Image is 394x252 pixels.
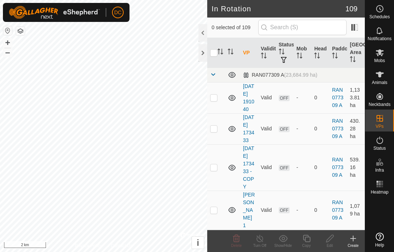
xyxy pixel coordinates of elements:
span: OFF [279,126,290,132]
p-sorticon: Activate to sort [314,54,320,60]
td: 539.16 ha [347,144,365,191]
span: Heatmap [371,190,389,194]
th: Head [311,38,329,68]
p-sorticon: Activate to sort [332,54,338,60]
span: i [197,238,199,248]
td: 0 [311,82,329,113]
input: Search (S) [258,20,347,35]
a: RAN077309 A [332,87,343,108]
span: Mobs [374,58,385,63]
a: Privacy Policy [75,243,102,249]
td: 0 [311,191,329,229]
th: [GEOGRAPHIC_DATA] Area [347,38,365,68]
span: Infra [375,168,384,172]
a: RAN077309 A [332,118,343,139]
span: (23,684.99 ha) [284,72,317,78]
span: Help [375,243,384,247]
div: Show/Hide [271,243,295,248]
td: 0 [311,144,329,191]
span: 109 [345,3,358,14]
td: 0 [311,113,329,144]
button: Reset Map [3,26,12,35]
p-sorticon: Activate to sort [261,54,267,60]
a: [DATE] 173433 - COPY [243,145,254,190]
div: Turn Off [248,243,271,248]
span: Status [373,146,386,150]
p-sorticon: Activate to sort [297,54,302,60]
a: RAN077309 A [332,199,343,221]
div: - [297,94,309,102]
td: Valid [258,144,276,191]
span: VPs [375,124,383,129]
div: Copy [295,243,318,248]
div: RAN077309 A [243,72,317,78]
button: Map Layers [16,27,25,35]
span: DC [114,9,121,16]
th: Status [276,38,294,68]
span: Neckbands [368,102,390,107]
th: Mob [294,38,312,68]
div: - [297,206,309,214]
p-sorticon: Activate to sort [279,50,285,56]
span: Schedules [369,15,390,19]
a: [DATE] 191040 [243,83,254,112]
td: 1,133.81 ha [347,82,365,113]
p-sorticon: Activate to sort [228,50,233,56]
span: Animals [372,80,387,85]
a: [DATE] 173433 [243,114,254,143]
td: Valid [258,82,276,113]
a: Help [365,230,394,250]
td: Valid [258,191,276,229]
img: Gallagher Logo [9,6,100,19]
td: Valid [258,113,276,144]
div: - [297,125,309,133]
span: Notifications [368,37,391,41]
th: VP [240,38,258,68]
div: Edit [318,243,341,248]
a: [PERSON_NAME] 1 [243,192,255,228]
span: Delete [231,244,242,248]
div: Create [341,243,365,248]
div: - [297,164,309,171]
a: RAN077309 A [332,157,343,178]
button: i [192,237,204,249]
p-sorticon: Activate to sort [217,50,223,56]
button: – [3,48,12,57]
button: + [3,38,12,47]
span: OFF [279,207,290,213]
td: 430.28 ha [347,113,365,144]
th: Validity [258,38,276,68]
h2: In Rotation [212,4,345,13]
td: 1,079 ha [347,191,365,229]
span: OFF [279,165,290,171]
p-sorticon: Activate to sort [350,57,356,63]
th: Paddock [329,38,347,68]
a: Contact Us [111,243,132,249]
span: 0 selected of 109 [212,24,258,31]
span: OFF [279,95,290,101]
